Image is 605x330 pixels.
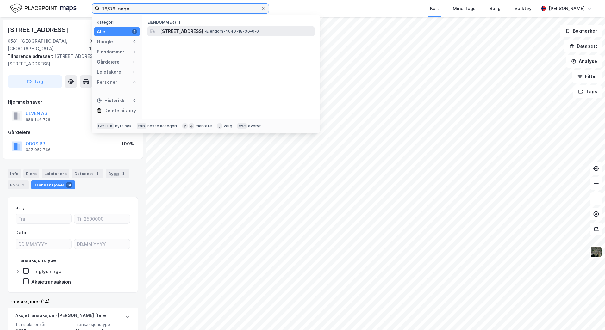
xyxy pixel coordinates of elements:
[132,70,137,75] div: 0
[104,107,136,114] div: Delete history
[16,257,56,264] div: Transaksjonstype
[16,239,71,249] input: DD.MM.YYYY
[97,20,140,25] div: Kategori
[8,52,133,68] div: [STREET_ADDRESS], [STREET_ADDRESS]
[97,38,113,46] div: Google
[16,205,24,212] div: Pris
[160,27,203,35] span: [STREET_ADDRESS]
[97,123,114,129] div: Ctrl + k
[120,170,127,177] div: 3
[97,28,105,35] div: Alle
[42,169,69,178] div: Leietakere
[122,140,134,148] div: 100%
[490,5,501,12] div: Bolig
[31,180,75,189] div: Transaksjoner
[97,68,121,76] div: Leietakere
[97,78,117,86] div: Personer
[8,169,21,178] div: Info
[74,239,130,249] input: DD.MM.YYYY
[549,5,585,12] div: [PERSON_NAME]
[20,182,26,188] div: 2
[15,312,106,322] div: Aksjetransaksjon - [PERSON_NAME] flere
[15,322,71,327] span: Transaksjonsår
[132,98,137,103] div: 0
[72,169,103,178] div: Datasett
[16,229,26,236] div: Dato
[573,85,602,98] button: Tags
[66,182,72,188] div: 14
[97,48,124,56] div: Eiendommer
[8,25,70,35] div: [STREET_ADDRESS]
[137,123,146,129] div: tab
[31,268,63,274] div: Tinglysninger
[75,322,130,327] span: Transaksjonstype
[573,300,605,330] div: Kontrollprogram for chat
[106,169,129,178] div: Bygg
[132,80,137,85] div: 0
[430,5,439,12] div: Kart
[97,97,124,104] div: Historikk
[23,169,39,178] div: Eiere
[26,117,50,122] div: 989 146 726
[560,25,602,37] button: Bokmerker
[94,170,101,177] div: 5
[8,98,138,106] div: Hjemmelshaver
[132,39,137,44] div: 0
[573,300,605,330] iframe: Chat Widget
[8,53,54,59] span: Tilhørende adresser:
[16,214,71,223] input: Fra
[564,40,602,52] button: Datasett
[453,5,476,12] div: Mine Tags
[8,180,29,189] div: ESG
[204,29,259,34] span: Eiendom • 4640-18-36-0-0
[132,29,137,34] div: 1
[142,15,320,26] div: Eiendommer (1)
[132,49,137,54] div: 1
[97,58,120,66] div: Gårdeiere
[566,55,602,68] button: Analyse
[89,37,138,52] div: [GEOGRAPHIC_DATA], 122/55
[8,298,138,305] div: Transaksjoner (14)
[204,29,206,34] span: •
[248,124,261,129] div: avbryt
[26,147,51,152] div: 937 052 766
[8,129,138,136] div: Gårdeiere
[590,246,602,258] img: 9k=
[196,124,212,129] div: markere
[572,70,602,83] button: Filter
[74,214,130,223] input: Til 2500000
[515,5,532,12] div: Verktøy
[237,123,247,129] div: esc
[10,3,77,14] img: logo.f888ab2527a4732fd821a326f86c7f29.svg
[132,59,137,64] div: 0
[147,124,177,129] div: neste kategori
[224,124,232,129] div: velg
[31,279,71,285] div: Aksjetransaksjon
[115,124,132,129] div: nytt søk
[8,75,62,88] button: Tag
[8,37,89,52] div: 0581, [GEOGRAPHIC_DATA], [GEOGRAPHIC_DATA]
[100,4,261,13] input: Søk på adresse, matrikkel, gårdeiere, leietakere eller personer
